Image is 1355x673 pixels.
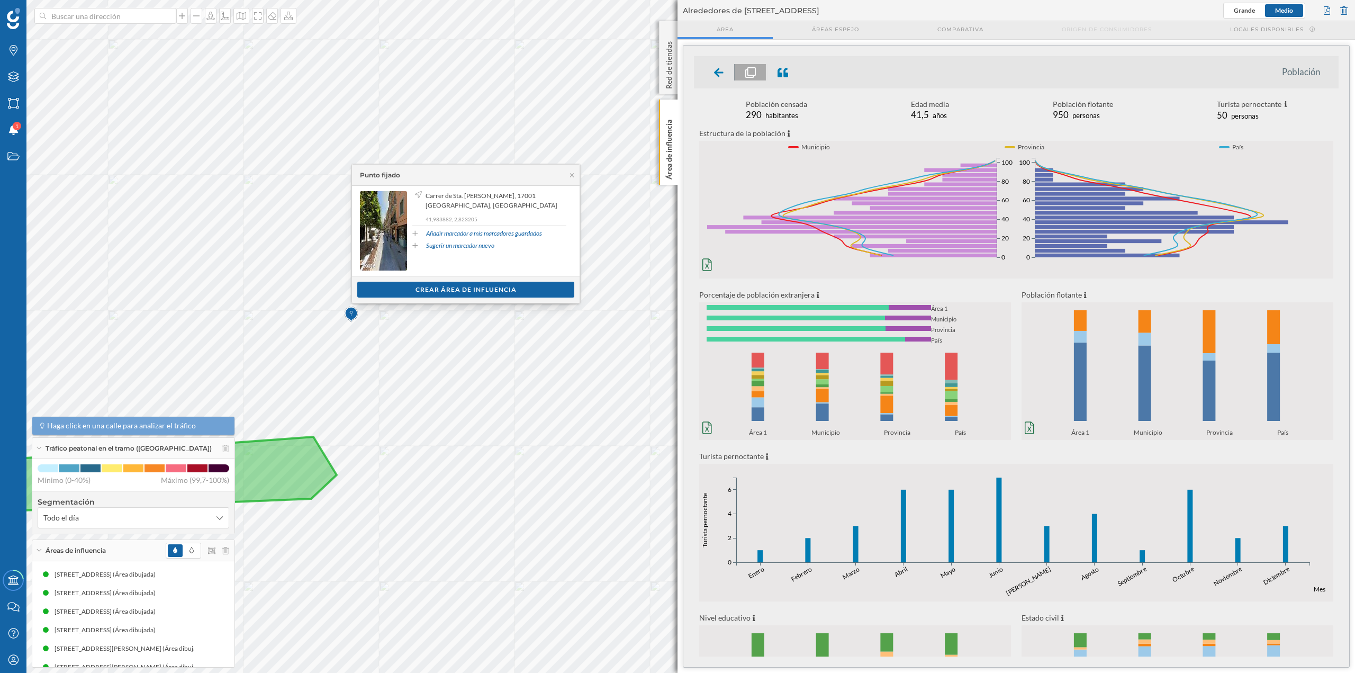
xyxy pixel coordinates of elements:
[47,420,196,431] span: Haga click en una calle para analizar el tráfico
[426,216,566,223] p: 41,983882, 2,823205
[841,565,861,581] text: Marzo
[699,289,1011,300] p: Porcentaje de población extranjera
[1022,289,1333,300] p: Población flotante
[38,497,229,507] h4: Segmentación
[1230,25,1304,33] span: Locales disponibles
[937,25,983,33] span: Comparativa
[699,128,1333,139] p: Estructura de la población
[426,241,494,250] a: Sugerir un marcador nuevo
[55,625,161,635] div: [STREET_ADDRESS] (Área dibujada)
[1001,177,1009,185] text: 80
[43,513,79,523] span: Todo el día
[701,493,709,548] text: Turista pernoctante
[21,7,59,17] span: Soporte
[1001,215,1009,223] text: 40
[1116,565,1148,588] text: Septiembre
[1023,177,1030,185] text: 80
[749,427,770,440] span: Área 1
[426,229,542,238] a: Añadir marcador a mis marcadores guardados
[46,444,212,453] span: Tráfico peatonal en el tramo ([GEOGRAPHIC_DATA])
[683,5,819,16] span: Alrededores de [STREET_ADDRESS]
[911,109,929,120] span: 41,5
[55,643,211,654] div: [STREET_ADDRESS][PERSON_NAME] (Área dibujada)
[1079,565,1100,581] text: Agosto
[1231,112,1259,120] span: personas
[55,606,161,617] div: [STREET_ADDRESS] (Área dibujada)
[1212,565,1243,587] text: Noviembre
[1282,67,1331,77] li: Población
[1005,565,1052,597] text: [PERSON_NAME]
[699,451,1333,462] p: Turista pernoctante
[728,558,731,566] text: 0
[1001,234,1009,242] text: 20
[1023,215,1030,223] text: 40
[1275,6,1293,14] span: Medio
[1053,99,1113,110] div: Población flotante
[1217,110,1227,121] span: 50
[747,565,765,580] text: Enero
[1134,427,1166,440] span: Municipio
[728,486,731,493] text: 6
[933,111,947,120] span: años
[1019,158,1030,166] text: 100
[717,25,734,33] span: Area
[161,475,229,486] span: Máximo (99,7-100%)
[7,8,20,29] img: Geoblink Logo
[911,99,949,110] div: Edad media
[1023,196,1030,204] text: 60
[664,115,674,180] p: Área de influencia
[1232,142,1243,152] span: País
[1026,253,1030,261] text: 0
[46,546,106,555] span: Áreas de influencia
[801,142,830,152] span: Municipio
[939,565,956,580] text: Mayo
[1062,25,1152,33] span: Origen de consumidores
[1018,142,1044,152] span: Provincia
[1277,427,1291,440] span: País
[38,475,91,486] span: Mínimo (0-40%)
[360,171,400,180] div: Punto fijado
[811,427,843,440] span: Municipio
[1234,6,1255,14] span: Grande
[1314,585,1325,593] text: Mes
[728,534,731,542] text: 2
[1071,427,1092,440] span: Área 1
[893,565,909,579] text: Abril
[746,99,807,110] div: Población censada
[664,37,674,89] p: Red de tiendas
[1072,111,1100,120] span: personas
[1022,612,1333,623] p: Estado civil
[1001,253,1005,261] text: 0
[15,121,19,131] span: 1
[812,25,859,33] span: Áreas espejo
[55,569,161,580] div: [STREET_ADDRESS] (Área dibujada)
[1001,196,1009,204] text: 60
[1171,565,1195,584] text: Octubre
[699,612,1011,623] p: Nivel educativo
[884,427,914,440] span: Provincia
[1217,99,1287,110] div: Turista pernoctante
[955,427,969,440] span: País
[1262,565,1291,586] text: Diciembre
[987,565,1005,579] text: Junio
[746,109,762,120] span: 290
[426,191,564,210] span: Carrer de Sta. [PERSON_NAME], 17001 [GEOGRAPHIC_DATA], [GEOGRAPHIC_DATA]
[360,191,407,271] img: streetview
[1053,109,1069,120] span: 950
[765,111,798,120] span: habitantes
[1023,234,1030,242] text: 20
[728,510,731,518] text: 4
[790,565,814,583] text: Febrero
[345,304,358,325] img: Marker
[55,662,211,672] div: [STREET_ADDRESS][PERSON_NAME] (Área dibujada)
[1001,158,1013,166] text: 100
[55,588,161,598] div: [STREET_ADDRESS] (Área dibujada)
[1206,427,1236,440] span: Provincia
